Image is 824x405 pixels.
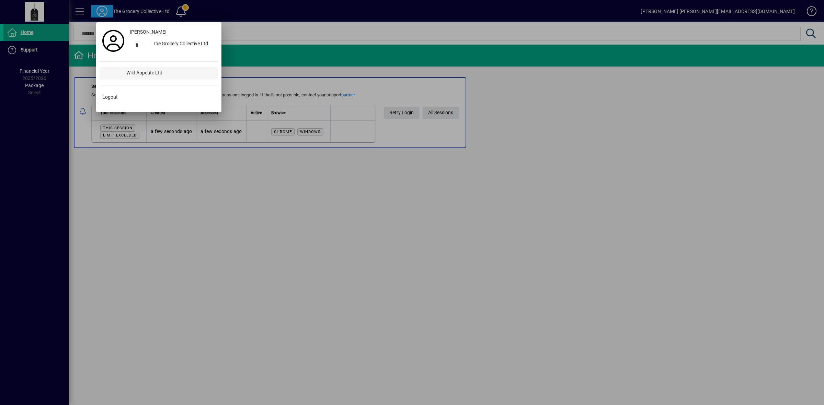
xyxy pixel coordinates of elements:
[121,67,218,80] div: Wild Appetite Ltd
[130,28,167,36] span: [PERSON_NAME]
[127,26,218,38] a: [PERSON_NAME]
[100,67,218,80] button: Wild Appetite Ltd
[102,94,118,101] span: Logout
[127,38,218,50] button: The Grocery Collective Ltd
[100,91,218,103] button: Logout
[100,35,127,47] a: Profile
[147,38,218,50] div: The Grocery Collective Ltd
